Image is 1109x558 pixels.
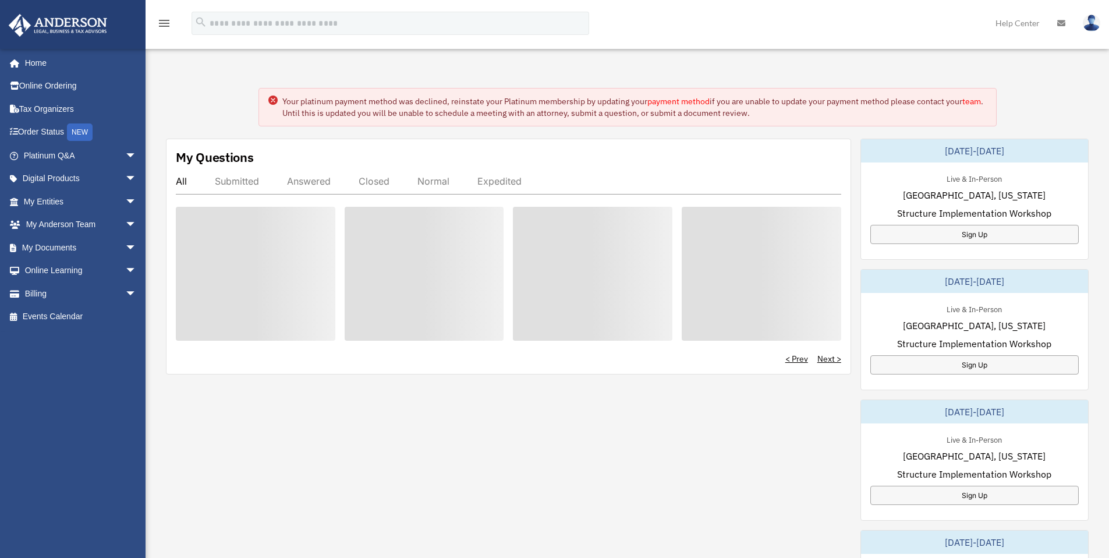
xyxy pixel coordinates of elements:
span: arrow_drop_down [125,282,148,306]
i: search [194,16,207,29]
div: Live & In-Person [937,302,1011,315]
img: User Pic [1083,15,1100,31]
span: Structure Implementation Workshop [897,337,1051,351]
span: Structure Implementation Workshop [897,206,1051,220]
img: Anderson Advisors Platinum Portal [5,14,111,37]
a: Order StatusNEW [8,121,154,144]
span: [GEOGRAPHIC_DATA], [US_STATE] [903,449,1046,463]
div: Live & In-Person [937,172,1011,184]
a: My Anderson Teamarrow_drop_down [8,213,154,236]
span: arrow_drop_down [125,144,148,168]
span: Structure Implementation Workshop [897,467,1051,481]
div: Your platinum payment method was declined, reinstate your Platinum membership by updating your if... [282,96,987,119]
div: Answered [287,175,331,187]
a: Home [8,51,148,75]
div: Expedited [477,175,522,187]
span: arrow_drop_down [125,190,148,214]
div: Closed [359,175,389,187]
div: [DATE]-[DATE] [861,400,1088,423]
span: arrow_drop_down [125,213,148,237]
a: payment method [647,96,710,107]
div: My Questions [176,149,254,166]
div: [DATE]-[DATE] [861,270,1088,293]
a: Next > [817,353,841,365]
a: menu [157,20,171,30]
span: [GEOGRAPHIC_DATA], [US_STATE] [903,188,1046,202]
span: arrow_drop_down [125,236,148,260]
a: < Prev [785,353,808,365]
div: [DATE]-[DATE] [861,531,1088,554]
a: Online Learningarrow_drop_down [8,259,154,282]
a: Sign Up [870,225,1079,244]
div: Live & In-Person [937,433,1011,445]
a: Platinum Q&Aarrow_drop_down [8,144,154,167]
a: Billingarrow_drop_down [8,282,154,305]
a: Online Ordering [8,75,154,98]
span: arrow_drop_down [125,259,148,283]
div: NEW [67,123,93,141]
a: team [962,96,981,107]
div: Normal [417,175,449,187]
span: arrow_drop_down [125,167,148,191]
a: Sign Up [870,486,1079,505]
span: [GEOGRAPHIC_DATA], [US_STATE] [903,319,1046,333]
a: My Entitiesarrow_drop_down [8,190,154,213]
a: Tax Organizers [8,97,154,121]
a: Digital Productsarrow_drop_down [8,167,154,190]
i: menu [157,16,171,30]
a: Sign Up [870,355,1079,375]
a: Events Calendar [8,305,154,329]
div: [DATE]-[DATE] [861,139,1088,163]
a: My Documentsarrow_drop_down [8,236,154,259]
div: All [176,175,187,187]
div: Submitted [215,175,259,187]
